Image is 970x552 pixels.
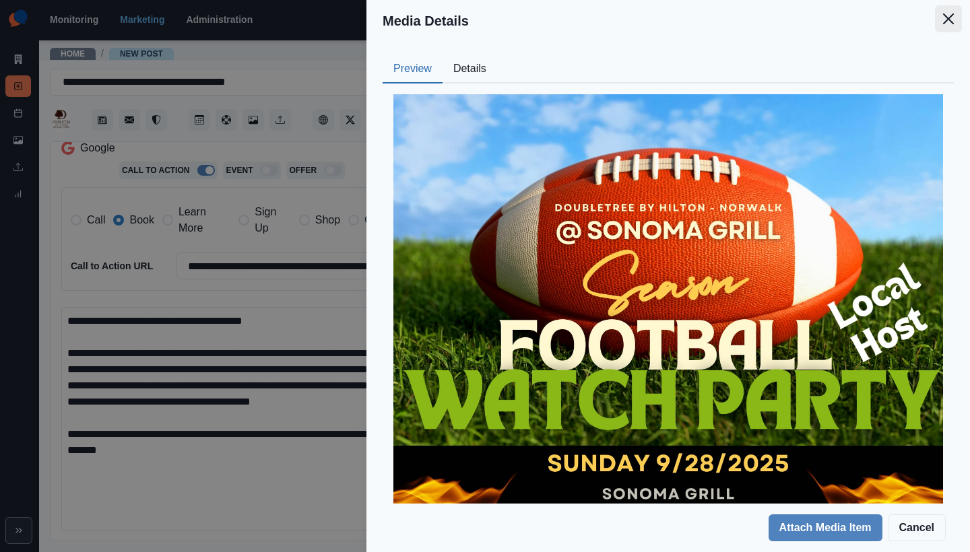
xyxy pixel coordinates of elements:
button: Preview [383,55,443,83]
button: Details [443,55,497,83]
button: Close [935,5,962,32]
button: Cancel [888,514,946,541]
button: Attach Media Item [769,514,882,541]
